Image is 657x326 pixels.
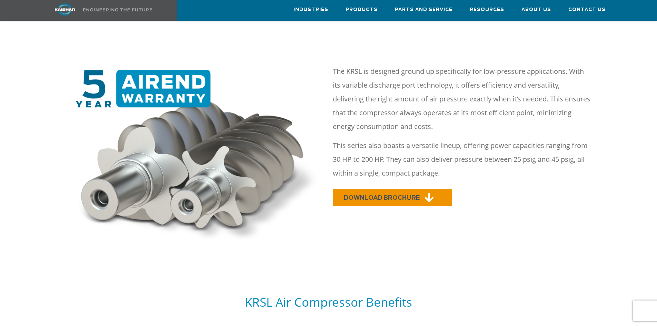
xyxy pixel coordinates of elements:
[39,3,91,16] img: kaishan logo
[346,6,378,14] span: Products
[346,0,378,19] a: Products
[344,195,420,201] span: DOWNLOAD BROCHURE
[333,139,591,180] p: This series also boasts a versatile lineup, offering power capacities ranging from 30 HP to 200 H...
[470,0,504,19] a: Resources
[71,70,325,246] img: warranty
[521,6,551,14] span: About Us
[333,189,452,206] a: DOWNLOAD BROCHURE
[333,65,591,134] p: The KRSL is designed ground up specifically for low-pressure applications. With its variable disc...
[470,6,504,14] span: Resources
[395,0,452,19] a: Parts and Service
[568,0,606,19] a: Contact Us
[43,294,614,310] h5: KRSL Air Compressor Benefits
[293,6,328,14] span: Industries
[395,6,452,14] span: Parts and Service
[83,8,152,11] img: Engineering the future
[568,6,606,14] span: Contact Us
[293,0,328,19] a: Industries
[521,0,551,19] a: About Us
